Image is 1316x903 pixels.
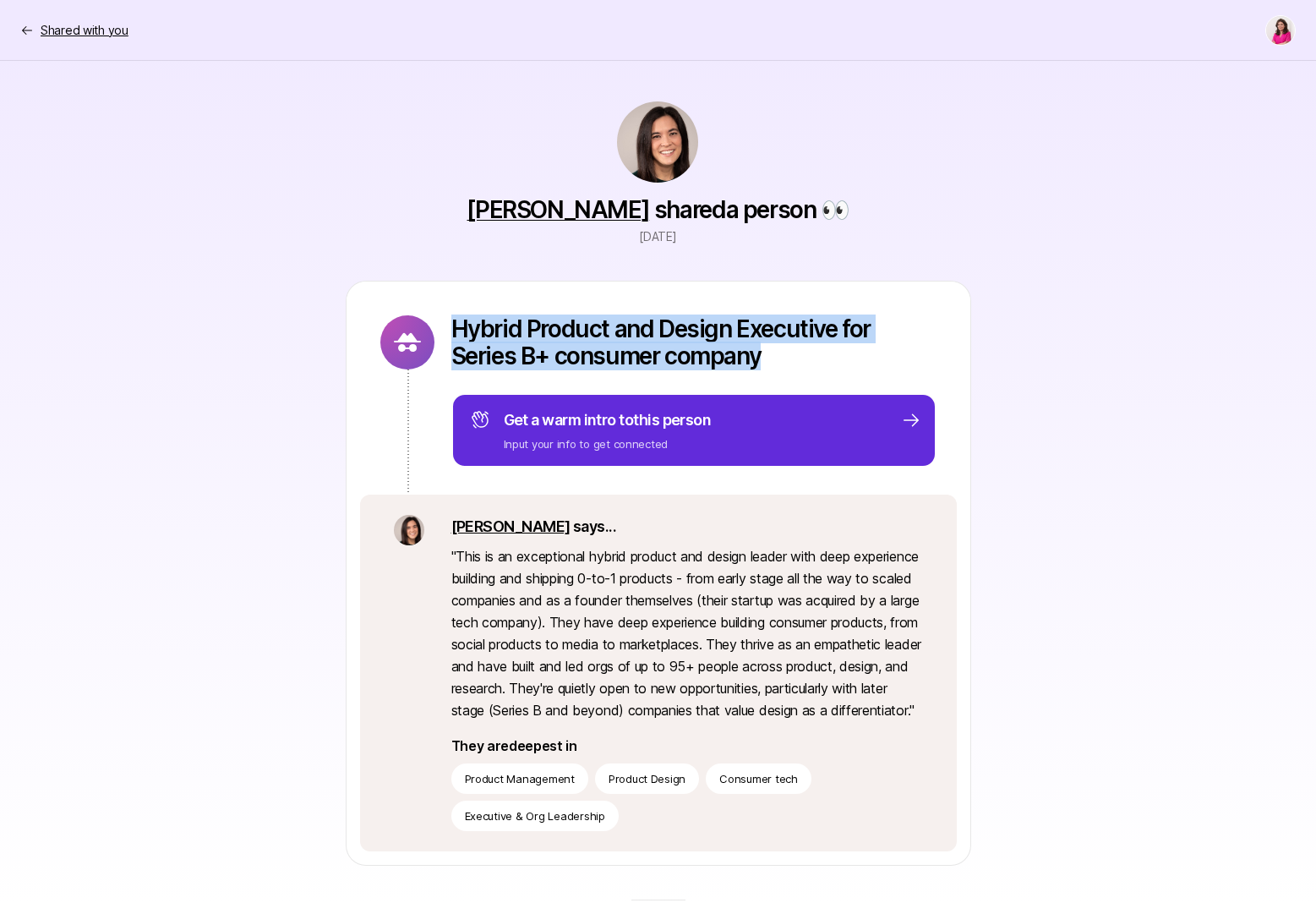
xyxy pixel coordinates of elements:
[451,515,923,539] p: says...
[394,515,424,545] img: 71d7b91d_d7cb_43b4_a7ea_a9b2f2cc6e03.jpg
[41,20,128,41] p: Shared with you
[1266,16,1295,45] img: Emma Frane
[451,315,936,369] p: Hybrid Product and Design Executive for Series B+ consumer company
[451,517,571,535] a: [PERSON_NAME]
[467,196,849,223] p: shared a person 👀
[465,770,575,787] p: Product Management
[451,735,923,757] p: They are deepest in
[465,807,605,824] p: Executive & Org Leadership
[504,408,712,432] p: Get a warm intro
[609,770,685,787] p: Product Design
[639,227,676,247] p: [DATE]
[617,101,698,183] img: 71d7b91d_d7cb_43b4_a7ea_a9b2f2cc6e03.jpg
[1265,15,1296,46] button: Emma Frane
[451,545,923,721] p: " This is an exceptional hybrid product and design leader with deep experience building and shipp...
[619,411,711,429] span: to this person
[467,195,649,224] a: [PERSON_NAME]
[719,770,798,787] p: Consumer tech
[504,435,712,452] p: Input your info to get connected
